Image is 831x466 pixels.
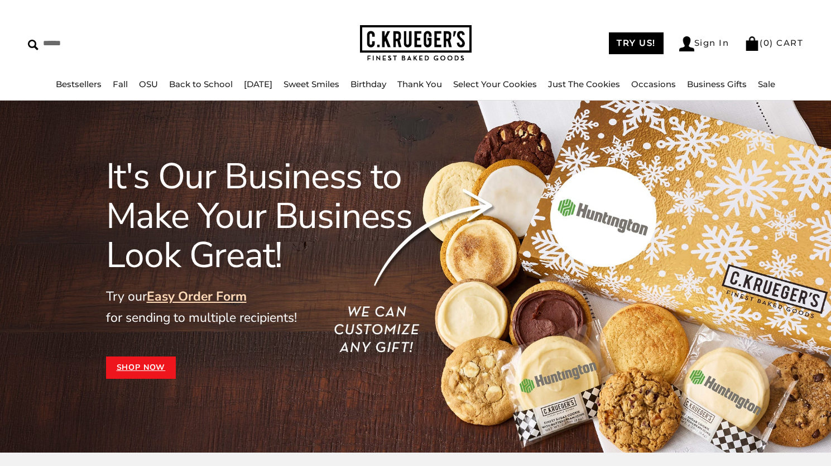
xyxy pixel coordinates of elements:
a: Sweet Smiles [284,79,339,89]
a: Birthday [350,79,386,89]
a: Thank You [397,79,442,89]
a: Sign In [679,36,729,51]
a: TRY US! [609,32,664,54]
img: C.KRUEGER'S [360,25,472,61]
img: Bag [744,36,760,51]
a: Shop Now [106,356,176,379]
a: Select Your Cookies [453,79,537,89]
a: Fall [113,79,128,89]
a: Bestsellers [56,79,102,89]
img: Account [679,36,694,51]
input: Search [28,35,211,52]
h1: It's Our Business to Make Your Business Look Great! [106,157,461,275]
p: Try our for sending to multiple recipients! [106,286,461,329]
a: [DATE] [244,79,272,89]
a: Business Gifts [687,79,747,89]
img: Search [28,40,39,50]
a: Just The Cookies [548,79,620,89]
a: Sale [758,79,775,89]
a: (0) CART [744,37,803,48]
a: Easy Order Form [147,288,247,305]
a: Back to School [169,79,233,89]
a: OSU [139,79,158,89]
a: Occasions [631,79,676,89]
span: 0 [763,37,770,48]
